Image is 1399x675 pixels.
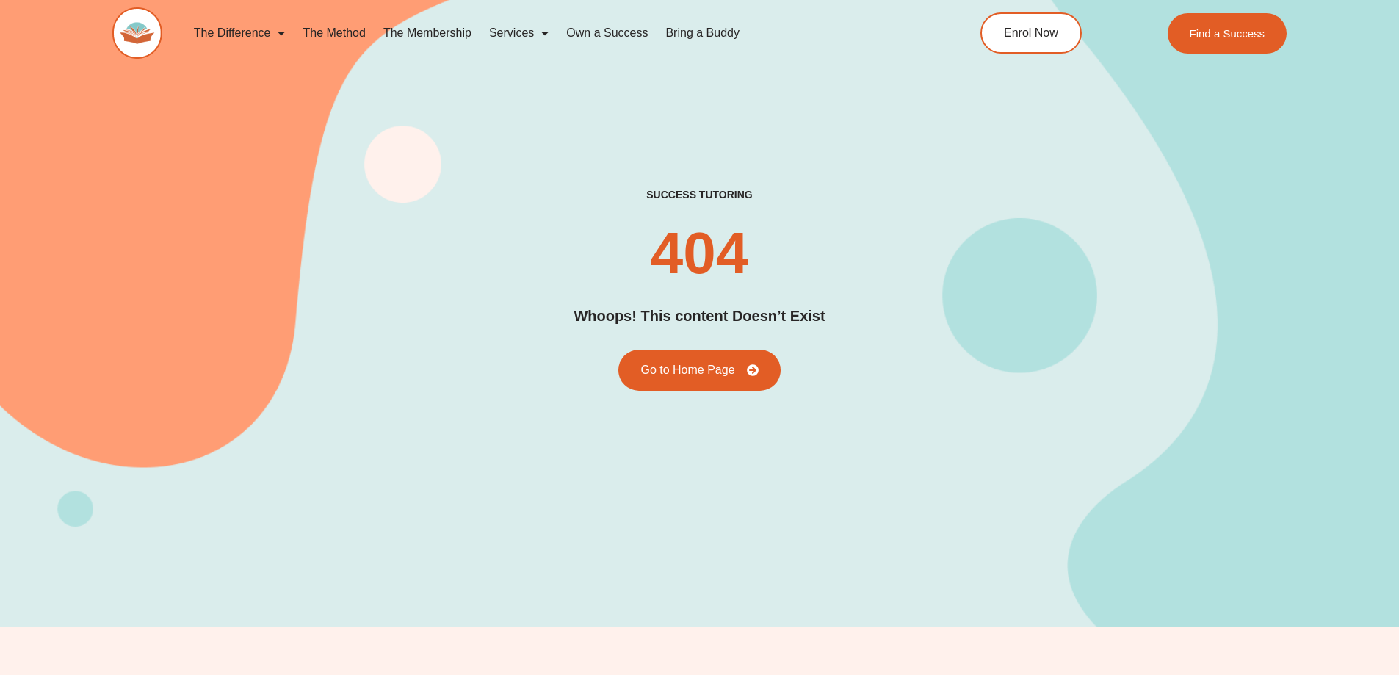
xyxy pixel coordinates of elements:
[1168,13,1287,54] a: Find a Success
[1004,27,1058,39] span: Enrol Now
[640,364,734,376] span: Go to Home Page
[574,305,825,328] h2: Whoops! This content Doesn’t Exist
[646,188,752,201] h2: success tutoring
[1190,28,1265,39] span: Find a Success
[980,12,1082,54] a: Enrol Now
[651,224,748,283] h2: 404
[294,16,374,50] a: The Method
[657,16,748,50] a: Bring a Buddy
[185,16,914,50] nav: Menu
[480,16,557,50] a: Services
[557,16,657,50] a: Own a Success
[375,16,480,50] a: The Membership
[185,16,294,50] a: The Difference
[618,350,780,391] a: Go to Home Page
